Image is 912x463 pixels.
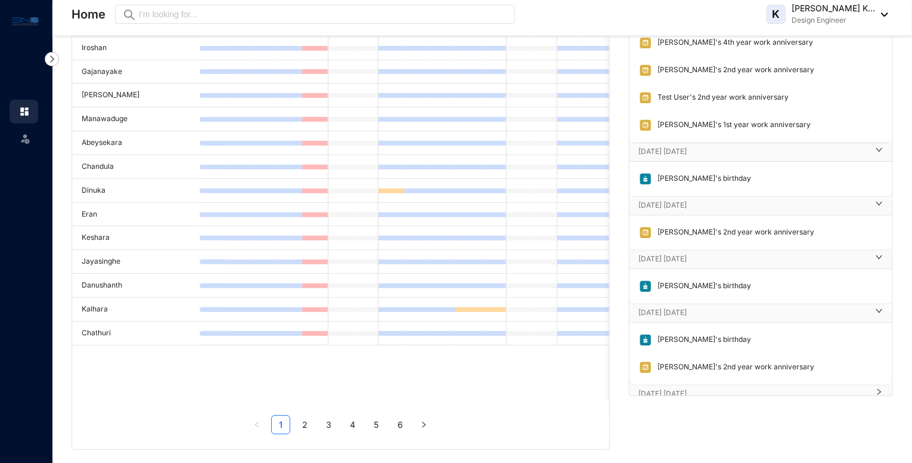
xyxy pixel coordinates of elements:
[652,36,814,50] p: [PERSON_NAME]'s 4th year work anniversary
[652,172,752,186] p: [PERSON_NAME]'s birthday
[45,52,59,66] img: nav-icon-right.af6afadce00d159da59955279c43614e.svg
[629,251,892,268] div: [DATE] [DATE]
[247,415,266,434] li: Previous Page
[639,226,652,239] img: anniversary.d4fa1ee0abd6497b2d89d817e415bd57.svg
[773,9,780,20] span: K
[639,307,868,319] p: [DATE] [DATE]
[12,14,39,28] img: logo
[876,205,883,207] span: right
[139,8,508,21] input: I’m looking for...
[629,143,892,161] div: [DATE] [DATE]
[629,304,892,322] div: [DATE] [DATE]
[652,361,815,374] p: [PERSON_NAME]'s 2nd year work anniversary
[19,132,31,144] img: leave-unselected.2934df6273408c3f84d9.svg
[367,416,385,434] a: 5
[875,13,888,17] img: dropdown-black.8e83cc76930a90b1a4fdb6d089b7bf3a.svg
[639,253,868,265] p: [DATE] [DATE]
[10,100,38,124] li: Home
[652,334,752,347] p: [PERSON_NAME]'s birthday
[639,334,652,347] img: birthday.63217d55a54455b51415ef6ca9a78895.svg
[876,393,883,396] span: right
[652,280,752,293] p: [PERSON_NAME]'s birthday
[414,415,433,434] button: right
[72,60,200,84] td: Gajanayake
[19,106,30,117] img: home.c6720e0a13eba0172344.svg
[272,416,290,434] a: 1
[639,280,652,293] img: birthday.63217d55a54455b51415ef6ca9a78895.svg
[639,146,868,158] p: [DATE] [DATE]
[652,64,815,77] p: [PERSON_NAME]'s 2nd year work anniversary
[414,415,433,434] li: Next Page
[72,6,106,23] p: Home
[72,274,200,298] td: Danushanth
[253,421,260,428] span: left
[72,84,200,107] td: [PERSON_NAME]
[271,415,290,434] li: 1
[652,119,811,132] p: [PERSON_NAME]'s 1st year work anniversary
[420,421,427,428] span: right
[296,416,314,434] a: 2
[72,155,200,179] td: Chandula
[72,107,200,131] td: Manawaduge
[295,415,314,434] li: 2
[876,258,883,261] span: right
[792,2,875,14] p: [PERSON_NAME] K...
[72,131,200,155] td: Abeysekara
[72,179,200,203] td: Dinuka
[72,250,200,274] td: Jayasinghe
[72,298,200,322] td: Kalhara
[639,388,868,400] p: [DATE] [DATE]
[319,415,338,434] li: 3
[319,416,337,434] a: 3
[639,361,652,374] img: anniversary.d4fa1ee0abd6497b2d89d817e415bd57.svg
[639,36,652,50] img: anniversary.d4fa1ee0abd6497b2d89d817e415bd57.svg
[876,151,883,153] span: right
[639,64,652,77] img: anniversary.d4fa1ee0abd6497b2d89d817e415bd57.svg
[876,312,883,314] span: right
[391,416,409,434] a: 6
[792,14,875,26] p: Design Engineer
[639,91,652,104] img: anniversary.d4fa1ee0abd6497b2d89d817e415bd57.svg
[343,416,361,434] a: 4
[652,91,789,104] p: Test User's 2nd year work anniversary
[72,226,200,250] td: Keshara
[390,415,410,434] li: 6
[639,199,868,211] p: [DATE] [DATE]
[639,119,652,132] img: anniversary.d4fa1ee0abd6497b2d89d817e415bd57.svg
[247,415,266,434] button: left
[72,203,200,227] td: Eran
[72,322,200,345] td: Chathuri
[652,226,815,239] p: [PERSON_NAME]'s 2nd year work anniversary
[629,197,892,215] div: [DATE] [DATE]
[72,36,200,60] td: Iroshan
[639,172,652,186] img: birthday.63217d55a54455b51415ef6ca9a78895.svg
[367,415,386,434] li: 5
[629,385,892,403] div: [DATE] [DATE]
[343,415,362,434] li: 4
